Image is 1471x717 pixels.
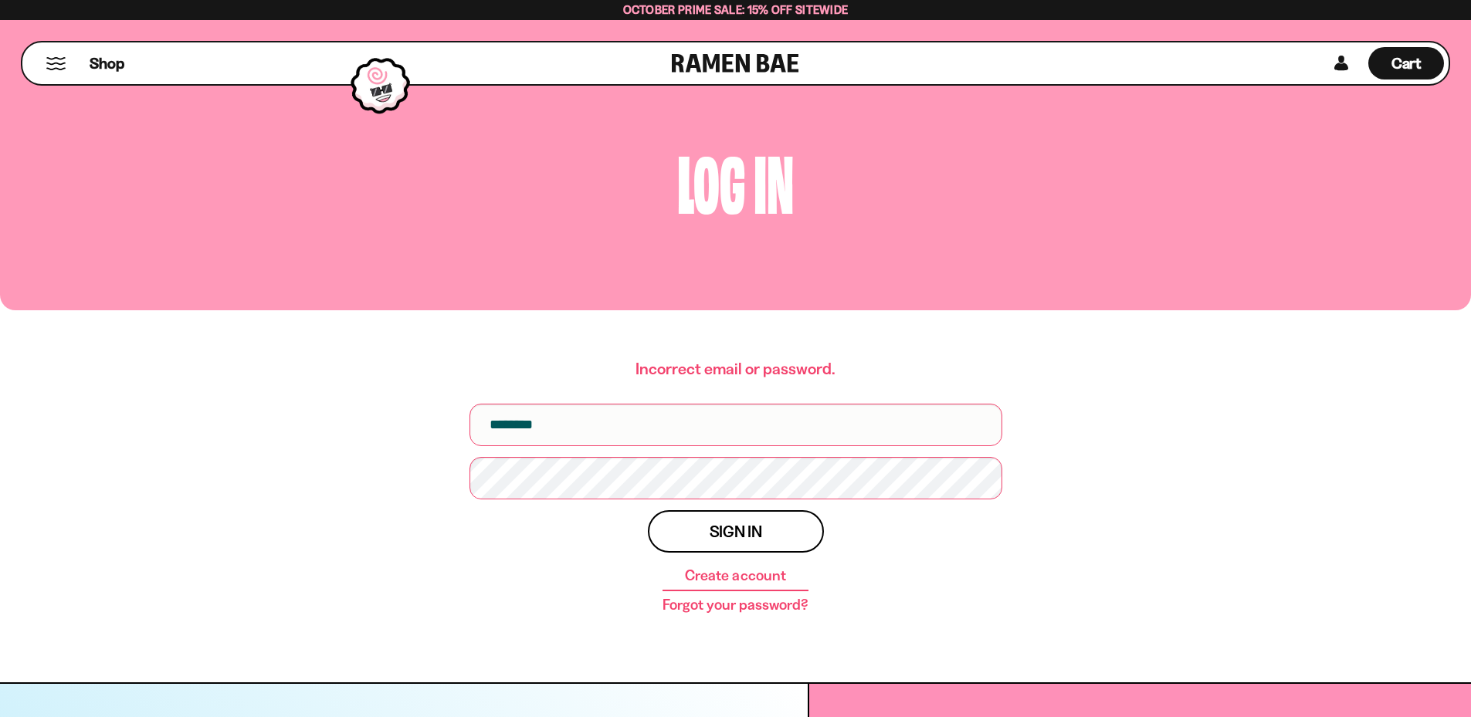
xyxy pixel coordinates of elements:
li: Incorrect email or password. [469,357,1002,380]
button: Mobile Menu Trigger [46,57,66,70]
span: October Prime Sale: 15% off Sitewide [623,2,849,17]
span: Shop [90,53,124,74]
div: Cart [1368,42,1444,84]
a: Shop [90,47,124,79]
h1: Log in [12,144,1459,213]
a: Forgot your password? [663,597,808,613]
span: Cart [1391,54,1422,73]
a: Create account [685,568,785,583]
button: Sign in [648,510,824,553]
span: Sign in [710,523,762,539]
